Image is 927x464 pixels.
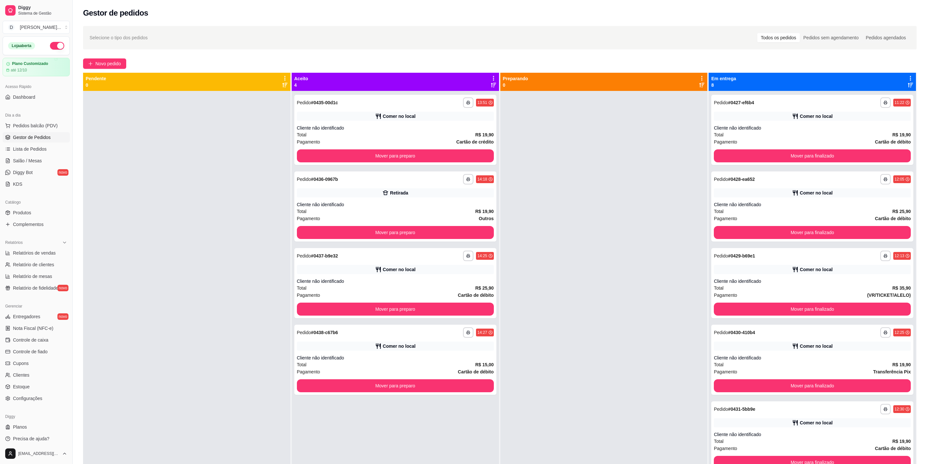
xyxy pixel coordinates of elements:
[3,271,70,282] a: Relatório de mesas
[294,75,308,82] p: Aceito
[13,181,22,187] span: KDS
[875,139,911,144] strong: Cartão de débito
[297,330,311,335] span: Pedido
[13,325,53,332] span: Nota Fiscal (NFC-e)
[297,303,494,316] button: Mover para preparo
[503,82,528,88] p: 0
[714,208,724,215] span: Total
[13,435,49,442] span: Precisa de ajuda?
[297,355,494,361] div: Cliente não identificado
[714,215,737,222] span: Pagamento
[3,422,70,432] a: Planos
[297,361,307,368] span: Total
[13,372,30,378] span: Clientes
[757,33,800,42] div: Todos os pedidos
[3,335,70,345] a: Controle de caixa
[390,190,408,196] div: Retirada
[13,337,48,343] span: Controle de caixa
[475,132,494,137] strong: R$ 19,90
[875,446,911,451] strong: Cartão de débito
[86,82,106,88] p: 0
[13,424,27,430] span: Planos
[3,82,70,92] div: Acesso Rápido
[83,58,126,69] button: Novo pedido
[311,100,338,105] strong: # 0435-00d1c
[13,157,42,164] span: Salão / Mesas
[728,253,755,258] strong: # 0429-b69e1
[297,138,320,145] span: Pagamento
[297,201,494,208] div: Cliente não identificado
[458,293,494,298] strong: Cartão de débito
[3,197,70,207] div: Catálogo
[383,266,416,273] div: Comer no local
[3,110,70,120] div: Dia a dia
[13,122,58,129] span: Pedidos balcão (PDV)
[8,42,35,49] div: Loja aberta
[714,431,911,438] div: Cliente não identificado
[477,177,487,182] div: 14:18
[714,131,724,138] span: Total
[311,253,338,258] strong: # 0437-b9e32
[895,407,904,412] div: 12:30
[13,285,58,291] span: Relatório de fidelidade
[3,382,70,392] a: Estoque
[714,284,724,292] span: Total
[13,383,30,390] span: Estoque
[3,433,70,444] a: Precisa de ajuda?
[13,169,33,176] span: Diggy Bot
[3,58,70,76] a: Plano Customizadoaté 12/10
[13,250,56,256] span: Relatórios de vendas
[18,11,67,16] span: Sistema de Gestão
[83,8,148,18] h2: Gestor de pedidos
[714,445,737,452] span: Pagamento
[50,42,64,50] button: Alterar Status
[3,411,70,422] div: Diggy
[479,216,494,221] strong: Outros
[892,362,911,367] strong: R$ 19,90
[895,177,904,182] div: 12:05
[895,253,904,258] div: 12:13
[95,60,121,67] span: Novo pedido
[895,100,904,105] div: 11:22
[714,361,724,368] span: Total
[3,259,70,270] a: Relatório de clientes
[297,177,311,182] span: Pedido
[3,301,70,311] div: Gerenciar
[892,285,911,291] strong: R$ 35,90
[297,215,320,222] span: Pagamento
[13,395,42,402] span: Configurações
[3,346,70,357] a: Controle de fiado
[3,370,70,380] a: Clientes
[13,313,40,320] span: Entregadores
[297,368,320,375] span: Pagamento
[86,75,106,82] p: Pendente
[13,273,52,280] span: Relatório de mesas
[3,393,70,404] a: Configurações
[20,24,61,31] div: [PERSON_NAME] ...
[13,348,48,355] span: Controle de fiado
[477,330,487,335] div: 14:27
[11,68,27,73] article: até 12/10
[714,100,728,105] span: Pedido
[895,330,904,335] div: 12:25
[477,100,487,105] div: 13:51
[18,451,59,456] span: [EMAIL_ADDRESS][DOMAIN_NAME]
[90,34,148,41] span: Selecione o tipo dos pedidos
[3,323,70,333] a: Nota Fiscal (NFC-e)
[711,82,736,88] p: 8
[873,369,911,374] strong: Transferência Pix
[297,149,494,162] button: Mover para preparo
[297,208,307,215] span: Total
[3,144,70,154] a: Lista de Pedidos
[18,5,67,11] span: Diggy
[800,113,833,119] div: Comer no local
[297,284,307,292] span: Total
[3,3,70,18] a: DiggySistema de Gestão
[714,149,911,162] button: Mover para finalizado
[3,120,70,131] button: Pedidos balcão (PDV)
[714,303,911,316] button: Mover para finalizado
[714,253,728,258] span: Pedido
[297,379,494,392] button: Mover para preparo
[13,360,29,367] span: Cupons
[475,362,494,367] strong: R$ 15,00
